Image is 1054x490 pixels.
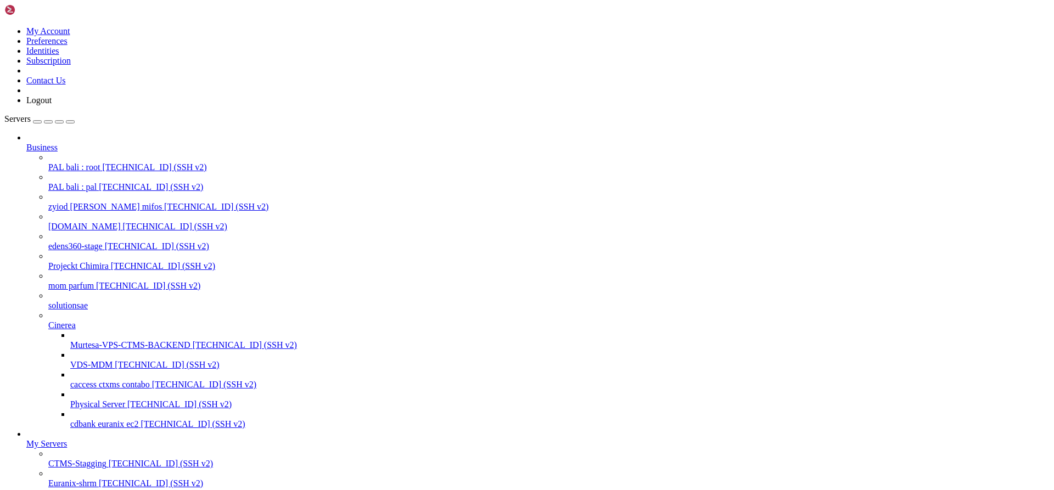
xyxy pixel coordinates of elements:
[48,291,1050,311] li: solutionsae
[48,222,121,231] span: [DOMAIN_NAME]
[70,390,1050,409] li: Physical Server [TECHNICAL_ID] (SSH v2)
[70,360,113,369] span: VDS-MDM
[26,56,71,65] a: Subscription
[99,182,203,192] span: [TECHNICAL_ID] (SSH v2)
[141,419,245,429] span: [TECHNICAL_ID] (SSH v2)
[48,478,97,488] span: Euranix-shrm
[70,399,1050,409] a: Physical Server [TECHNICAL_ID] (SSH v2)
[48,281,94,290] span: mom parfum
[48,301,88,310] span: solutionsae
[70,419,1050,429] a: cdbank euranix ec2 [TECHNICAL_ID] (SSH v2)
[70,370,1050,390] li: caccess ctxms contabo [TECHNICAL_ID] (SSH v2)
[48,261,109,271] span: Projeckt Chimira
[48,202,1050,212] a: zyiod [PERSON_NAME] mifos [TECHNICAL_ID] (SSH v2)
[48,232,1050,251] li: edens360-stage [TECHNICAL_ID] (SSH v2)
[48,162,1050,172] a: PAL bali : root [TECHNICAL_ID] (SSH v2)
[26,76,66,85] a: Contact Us
[102,162,206,172] span: [TECHNICAL_ID] (SSH v2)
[48,449,1050,469] li: CTMS-Stagging [TECHNICAL_ID] (SSH v2)
[70,409,1050,429] li: cdbank euranix ec2 [TECHNICAL_ID] (SSH v2)
[99,478,203,488] span: [TECHNICAL_ID] (SSH v2)
[48,251,1050,271] li: Projeckt Chimira [TECHNICAL_ID] (SSH v2)
[48,459,1050,469] a: CTMS-Stagging [TECHNICAL_ID] (SSH v2)
[26,46,59,55] a: Identities
[26,143,58,152] span: Business
[127,399,232,409] span: [TECHNICAL_ID] (SSH v2)
[109,459,213,468] span: [TECHNICAL_ID] (SSH v2)
[164,202,268,211] span: [TECHNICAL_ID] (SSH v2)
[48,192,1050,212] li: zyiod [PERSON_NAME] mifos [TECHNICAL_ID] (SSH v2)
[48,478,1050,488] a: Euranix-shrm [TECHNICAL_ID] (SSH v2)
[48,301,1050,311] a: solutionsae
[26,133,1050,429] li: Business
[48,469,1050,488] li: Euranix-shrm [TECHNICAL_ID] (SSH v2)
[70,419,138,429] span: cdbank euranix ec2
[26,26,70,36] a: My Account
[152,380,256,389] span: [TECHNICAL_ID] (SSH v2)
[4,114,31,123] span: Servers
[26,36,68,46] a: Preferences
[48,271,1050,291] li: mom parfum [TECHNICAL_ID] (SSH v2)
[4,114,75,123] a: Servers
[96,281,200,290] span: [TECHNICAL_ID] (SSH v2)
[115,360,219,369] span: [TECHNICAL_ID] (SSH v2)
[26,143,1050,153] a: Business
[123,222,227,231] span: [TECHNICAL_ID] (SSH v2)
[48,182,1050,192] a: PAL bali : pal [TECHNICAL_ID] (SSH v2)
[70,399,125,409] span: Physical Server
[48,162,100,172] span: PAL bali : root
[26,95,52,105] a: Logout
[70,350,1050,370] li: VDS-MDM [TECHNICAL_ID] (SSH v2)
[48,241,103,251] span: edens360-stage
[111,261,215,271] span: [TECHNICAL_ID] (SSH v2)
[70,380,150,389] span: caccess ctxms contabo
[48,182,97,192] span: PAL bali : pal
[48,261,1050,271] a: Projeckt Chimira [TECHNICAL_ID] (SSH v2)
[193,340,297,350] span: [TECHNICAL_ID] (SSH v2)
[70,340,1050,350] a: Murtesa-VPS-CTMS-BACKEND [TECHNICAL_ID] (SSH v2)
[48,320,1050,330] a: Cinerea
[48,241,1050,251] a: edens360-stage [TECHNICAL_ID] (SSH v2)
[70,380,1050,390] a: caccess ctxms contabo [TECHNICAL_ID] (SSH v2)
[48,281,1050,291] a: mom parfum [TECHNICAL_ID] (SSH v2)
[70,360,1050,370] a: VDS-MDM [TECHNICAL_ID] (SSH v2)
[48,320,76,330] span: Cinerea
[48,311,1050,429] li: Cinerea
[48,459,106,468] span: CTMS-Stagging
[70,330,1050,350] li: Murtesa-VPS-CTMS-BACKEND [TECHNICAL_ID] (SSH v2)
[48,222,1050,232] a: [DOMAIN_NAME] [TECHNICAL_ID] (SSH v2)
[48,202,162,211] span: zyiod [PERSON_NAME] mifos
[4,4,68,15] img: Shellngn
[48,153,1050,172] li: PAL bali : root [TECHNICAL_ID] (SSH v2)
[105,241,209,251] span: [TECHNICAL_ID] (SSH v2)
[48,212,1050,232] li: [DOMAIN_NAME] [TECHNICAL_ID] (SSH v2)
[26,439,1050,449] a: My Servers
[70,340,190,350] span: Murtesa-VPS-CTMS-BACKEND
[26,439,67,448] span: My Servers
[48,172,1050,192] li: PAL bali : pal [TECHNICAL_ID] (SSH v2)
